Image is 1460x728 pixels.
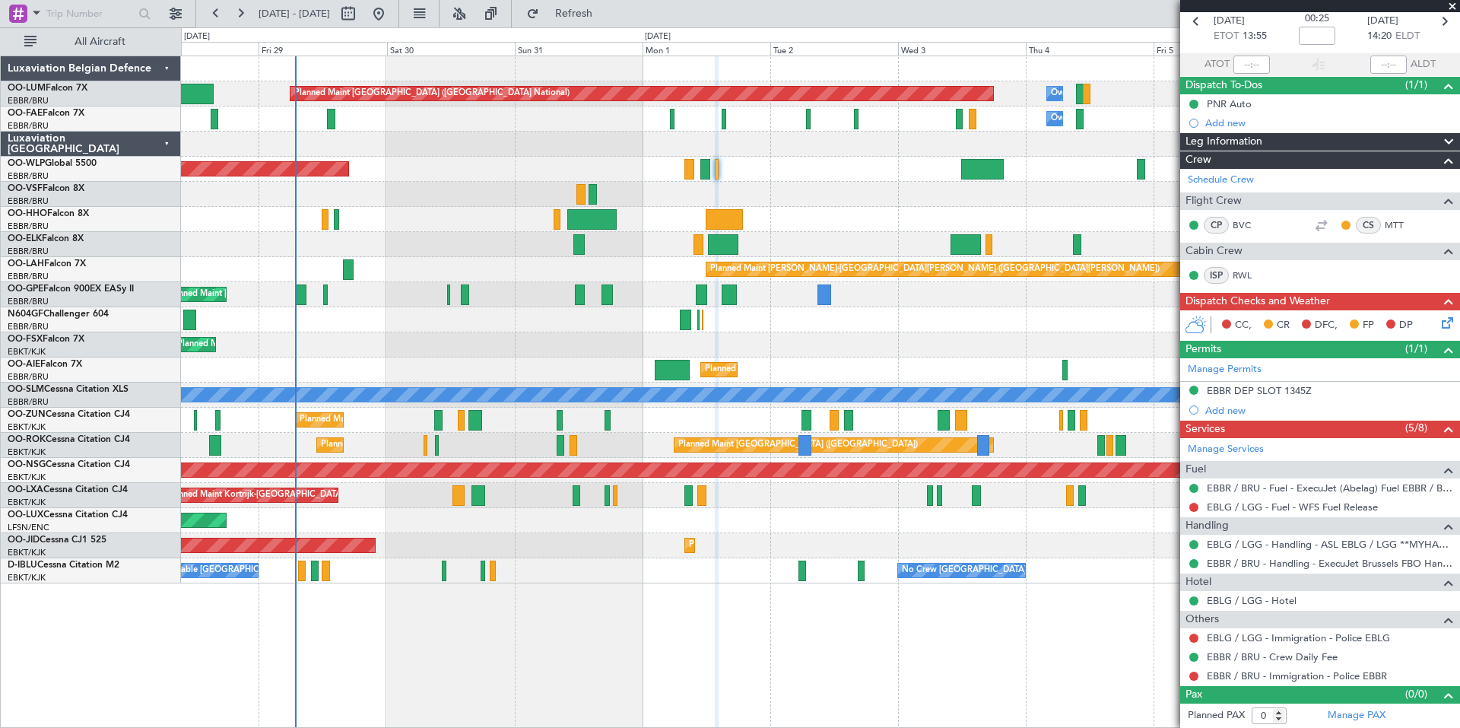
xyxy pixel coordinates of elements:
div: Planned Maint Kortrijk-[GEOGRAPHIC_DATA] [167,484,344,507]
a: N604GFChallenger 604 [8,310,109,319]
a: EBBR/BRU [8,321,49,332]
span: Dispatch Checks and Weather [1185,293,1330,310]
div: Tue 2 [770,42,898,56]
a: OO-SLMCessna Citation XLS [8,385,129,394]
a: EBLG / LGG - Hotel [1207,594,1297,607]
span: 13:55 [1243,29,1267,44]
div: Fri 5 [1154,42,1281,56]
a: OO-JIDCessna CJ1 525 [8,536,106,545]
a: LFSN/ENC [8,522,49,533]
a: OO-LXACessna Citation CJ4 [8,485,128,494]
div: ISP [1204,267,1229,284]
span: Permits [1185,341,1221,358]
span: OO-ZUN [8,410,46,419]
a: EBKT/KJK [8,497,46,508]
a: OO-GPEFalcon 900EX EASy II [8,285,134,294]
span: OO-AIE [8,360,40,369]
div: No Crew [GEOGRAPHIC_DATA] ([GEOGRAPHIC_DATA] National) [902,559,1157,582]
a: OO-LUMFalcon 7X [8,84,87,93]
a: OO-WLPGlobal 5500 [8,159,97,168]
span: 00:25 [1305,11,1329,27]
a: OO-ELKFalcon 8X [8,234,84,243]
a: EBBR/BRU [8,246,49,257]
input: Trip Number [46,2,134,25]
a: OO-FSXFalcon 7X [8,335,84,344]
span: OO-JID [8,536,40,545]
span: OO-FSX [8,335,43,344]
a: EBKT/KJK [8,472,46,483]
span: (0/0) [1405,686,1427,702]
div: Sat 30 [387,42,515,56]
a: EBBR/BRU [8,371,49,383]
a: OO-AIEFalcon 7X [8,360,82,369]
span: Fuel [1185,461,1206,478]
span: OO-LUM [8,84,46,93]
a: EBBR/BRU [8,120,49,132]
span: OO-LUX [8,510,43,520]
a: EBKT/KJK [8,421,46,433]
a: EBKT/KJK [8,346,46,358]
div: Planned Maint [PERSON_NAME]-[GEOGRAPHIC_DATA][PERSON_NAME] ([GEOGRAPHIC_DATA][PERSON_NAME]) [710,258,1160,281]
a: Schedule Crew [1188,173,1254,188]
span: OO-GPE [8,285,43,294]
button: Refresh [519,2,611,26]
div: Add new [1205,116,1452,129]
a: EBBR / BRU - Crew Daily Fee [1207,650,1338,663]
label: Planned PAX [1188,708,1245,723]
span: (1/1) [1405,77,1427,93]
a: EBKT/KJK [8,547,46,558]
span: OO-NSG [8,460,46,469]
span: DP [1399,318,1413,333]
div: Sun 31 [515,42,643,56]
span: D-IBLU [8,561,37,570]
div: Planned Maint [GEOGRAPHIC_DATA] ([GEOGRAPHIC_DATA] National) [294,82,570,105]
span: ALDT [1411,57,1436,72]
div: PNR Auto [1207,97,1252,110]
div: Owner Melsbroek Air Base [1051,82,1154,105]
span: OO-ROK [8,435,46,444]
a: EBLG / LGG - Fuel - WFS Fuel Release [1207,501,1378,513]
span: Pax [1185,686,1202,704]
span: ATOT [1204,57,1230,72]
a: EBBR/BRU [8,95,49,106]
div: Owner Melsbroek Air Base [1051,107,1154,130]
div: Wed 3 [898,42,1026,56]
span: [DATE] [1367,14,1398,29]
a: EBKT/KJK [8,572,46,583]
a: Manage Services [1188,442,1264,457]
span: DFC, [1315,318,1338,333]
div: Planned Maint Kortrijk-[GEOGRAPHIC_DATA] [321,434,498,456]
span: Cabin Crew [1185,243,1243,260]
span: Crew [1185,151,1211,169]
a: OO-LUXCessna Citation CJ4 [8,510,128,520]
div: Planned Maint Kortrijk-[GEOGRAPHIC_DATA] [300,409,477,431]
span: (1/1) [1405,341,1427,357]
span: OO-LAH [8,259,44,269]
span: Hotel [1185,574,1211,591]
span: Leg Information [1185,133,1262,151]
a: EBBR / BRU - Fuel - ExecuJet (Abelag) Fuel EBBR / BRU [1207,482,1452,494]
div: Fri 29 [259,42,386,56]
a: OO-FAEFalcon 7X [8,109,84,118]
a: EBBR/BRU [8,221,49,232]
div: Mon 1 [643,42,770,56]
a: EBBR/BRU [8,170,49,182]
a: EBBR / BRU - Immigration - Police EBBR [1207,669,1387,682]
div: [DATE] [184,30,210,43]
a: OO-ROKCessna Citation CJ4 [8,435,130,444]
a: MTT [1385,218,1419,232]
div: Planned Maint [GEOGRAPHIC_DATA] ([GEOGRAPHIC_DATA]) [705,358,944,381]
span: ELDT [1395,29,1420,44]
input: --:-- [1233,56,1270,74]
span: OO-VSF [8,184,43,193]
a: EBLG / LGG - Immigration - Police EBLG [1207,631,1390,644]
a: BVC [1233,218,1267,232]
a: OO-VSFFalcon 8X [8,184,84,193]
span: OO-HHO [8,209,47,218]
span: Handling [1185,517,1229,535]
span: CR [1277,318,1290,333]
button: All Aircraft [17,30,165,54]
span: N604GF [8,310,43,319]
span: All Aircraft [40,37,160,47]
a: OO-NSGCessna Citation CJ4 [8,460,130,469]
